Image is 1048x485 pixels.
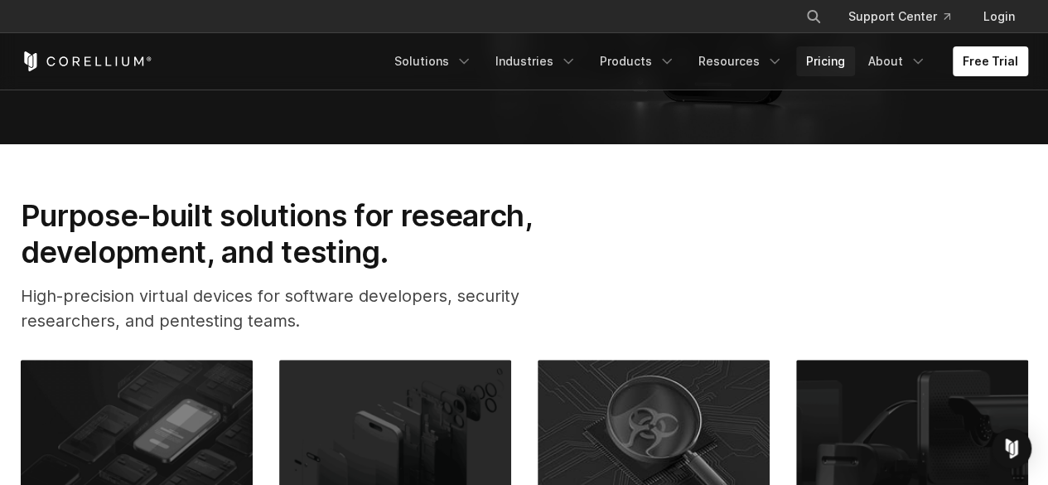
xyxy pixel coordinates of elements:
div: Open Intercom Messenger [992,429,1031,468]
button: Search [799,2,828,32]
a: Corellium Home [21,51,152,71]
a: Pricing [796,46,855,76]
a: Products [590,46,685,76]
a: Industries [485,46,587,76]
div: Navigation Menu [785,2,1028,32]
p: High-precision virtual devices for software developers, security researchers, and pentesting teams. [21,284,586,333]
a: Solutions [384,46,482,76]
a: Resources [688,46,793,76]
a: Login [970,2,1028,32]
div: Navigation Menu [384,46,1028,76]
h2: Purpose-built solutions for research, development, and testing. [21,197,586,271]
a: Free Trial [953,46,1028,76]
a: Support Center [835,2,963,32]
a: About [858,46,936,76]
